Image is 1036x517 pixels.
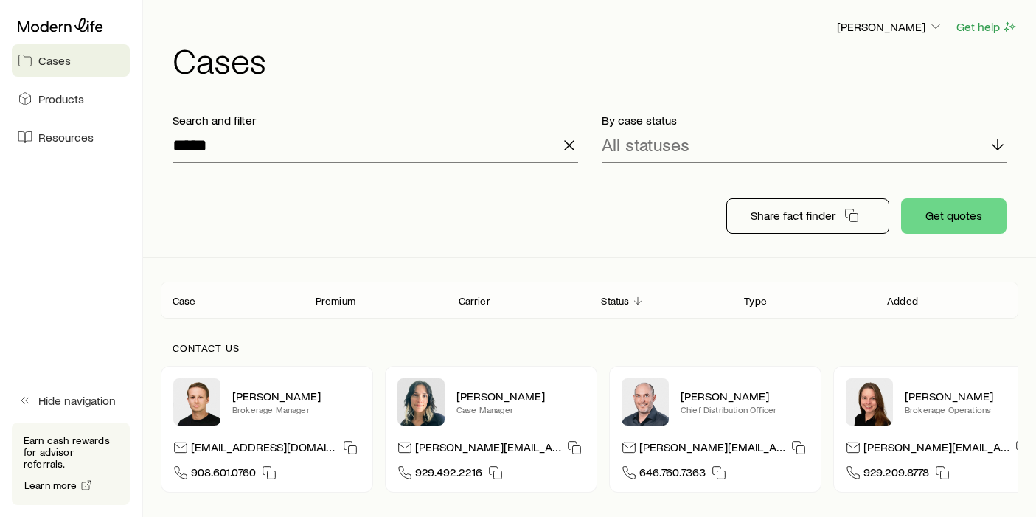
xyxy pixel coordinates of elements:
[12,121,130,153] a: Resources
[173,295,196,307] p: Case
[12,83,130,115] a: Products
[232,389,361,403] p: [PERSON_NAME]
[602,113,1007,128] p: By case status
[863,465,929,485] span: 929.209.8778
[397,378,445,426] img: Lisette Vega
[12,384,130,417] button: Hide navigation
[956,18,1018,35] button: Get help
[24,434,118,470] p: Earn cash rewards for advisor referrals.
[161,282,1018,319] div: Client cases
[744,295,767,307] p: Type
[173,378,220,426] img: Rich Loeffler
[38,53,71,68] span: Cases
[751,208,835,223] p: Share fact finder
[846,378,893,426] img: Ellen Wall
[901,198,1007,234] button: Get quotes
[415,465,482,485] span: 929.492.2216
[681,403,809,415] p: Chief Distribution Officer
[24,480,77,490] span: Learn more
[316,295,355,307] p: Premium
[836,18,944,36] button: [PERSON_NAME]
[459,295,490,307] p: Carrier
[639,465,706,485] span: 646.760.7363
[456,403,585,415] p: Case Manager
[681,389,809,403] p: [PERSON_NAME]
[602,134,689,155] p: All statuses
[905,403,1033,415] p: Brokerage Operations
[601,295,629,307] p: Status
[726,198,889,234] button: Share fact finder
[38,393,116,408] span: Hide navigation
[173,342,1007,354] p: Contact us
[837,19,943,34] p: [PERSON_NAME]
[456,389,585,403] p: [PERSON_NAME]
[38,130,94,145] span: Resources
[173,42,1018,77] h1: Cases
[173,113,578,128] p: Search and filter
[887,295,918,307] p: Added
[232,403,361,415] p: Brokerage Manager
[191,465,256,485] span: 908.601.0760
[622,378,669,426] img: Dan Pierson
[905,389,1033,403] p: [PERSON_NAME]
[12,423,130,505] div: Earn cash rewards for advisor referrals.Learn more
[639,440,785,459] p: [PERSON_NAME][EMAIL_ADDRESS][DOMAIN_NAME]
[12,44,130,77] a: Cases
[191,440,337,459] p: [EMAIL_ADDRESS][DOMAIN_NAME]
[38,91,84,106] span: Products
[415,440,561,459] p: [PERSON_NAME][EMAIL_ADDRESS][DOMAIN_NAME]
[863,440,1009,459] p: [PERSON_NAME][EMAIL_ADDRESS][DOMAIN_NAME]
